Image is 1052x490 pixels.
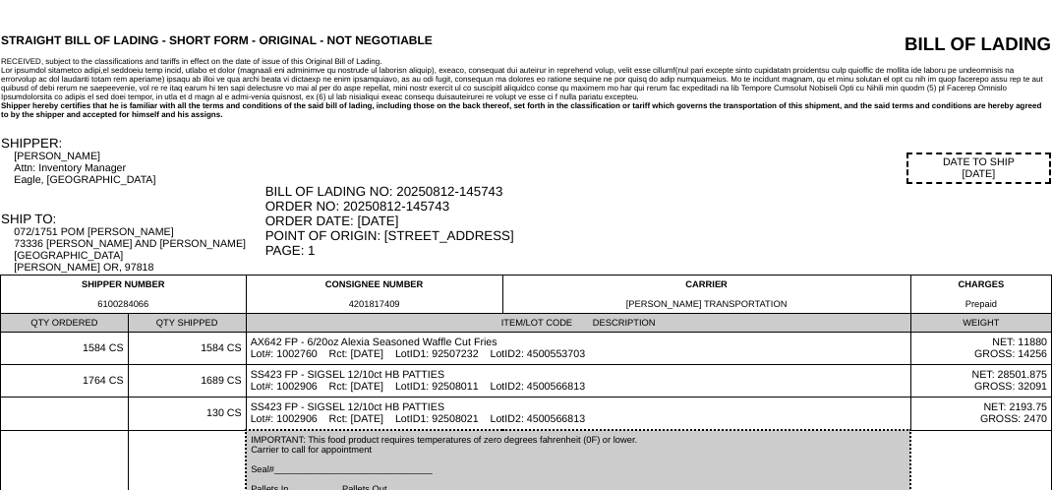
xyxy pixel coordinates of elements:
div: 6100284066 [5,299,242,309]
td: NET: 11880 GROSS: 14256 [910,333,1051,365]
td: 1689 CS [128,365,246,398]
td: ITEM/LOT CODE DESCRIPTION [246,314,910,333]
td: SHIPPER NUMBER [1,276,247,314]
td: 1584 CS [128,333,246,365]
div: Shipper hereby certifies that he is familiar with all the terms and conditions of the said bill o... [1,101,1051,119]
div: SHIP TO: [1,212,263,226]
td: SS423 FP - SIGSEL 12/10ct HB PATTIES Lot#: 1002906 Rct: [DATE] LotID1: 92508021 LotID2: 4500566813 [246,398,910,431]
td: 130 CS [128,398,246,431]
td: AX642 FP - 6/20oz Alexia Seasoned Waffle Cut Fries Lot#: 1002760 Rct: [DATE] LotID1: 92507232 Lot... [246,333,910,365]
div: SHIPPER: [1,136,263,151]
td: WEIGHT [910,314,1051,333]
td: CARRIER [502,276,910,314]
td: CHARGES [910,276,1051,314]
td: CONSIGNEE NUMBER [246,276,502,314]
div: BILL OF LADING NO: 20250812-145743 ORDER NO: 20250812-145743 ORDER DATE: [DATE] POINT OF ORIGIN: ... [265,184,1051,258]
td: QTY SHIPPED [128,314,246,333]
td: 1764 CS [1,365,129,398]
td: QTY ORDERED [1,314,129,333]
td: SS423 FP - SIGSEL 12/10ct HB PATTIES Lot#: 1002906 Rct: [DATE] LotID1: 92508011 LotID2: 4500566813 [246,365,910,398]
td: 1584 CS [1,333,129,365]
div: BILL OF LADING [760,33,1051,55]
div: DATE TO SHIP [DATE] [906,153,1051,184]
div: 072/1751 POM [PERSON_NAME] 73336 [PERSON_NAME] AND [PERSON_NAME][GEOGRAPHIC_DATA] [PERSON_NAME] O... [14,226,263,274]
div: [PERSON_NAME] Attn: Inventory Manager Eagle, [GEOGRAPHIC_DATA] [14,151,263,186]
div: [PERSON_NAME] TRANSPORTATION [507,299,906,309]
td: NET: 28501.875 GROSS: 32091 [910,365,1051,398]
td: NET: 2193.75 GROSS: 2470 [910,398,1051,431]
div: 4201817409 [251,299,498,309]
div: Prepaid [915,299,1047,309]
